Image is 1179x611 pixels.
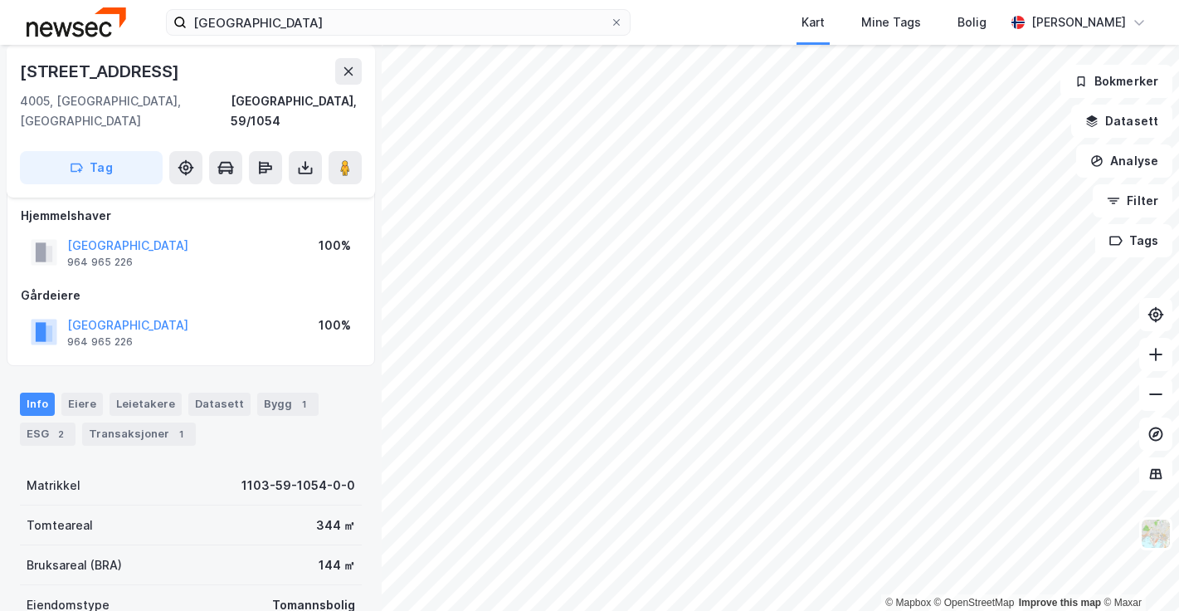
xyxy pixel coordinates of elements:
[319,315,351,335] div: 100%
[20,393,55,416] div: Info
[21,206,361,226] div: Hjemmelshaver
[21,286,361,305] div: Gårdeiere
[1140,518,1172,550] img: Z
[27,555,122,575] div: Bruksareal (BRA)
[61,393,103,416] div: Eiere
[885,597,931,609] a: Mapbox
[801,12,825,32] div: Kart
[241,476,355,496] div: 1103-59-1054-0-0
[52,426,69,442] div: 2
[82,423,196,446] div: Transaksjoner
[20,423,76,446] div: ESG
[67,335,133,349] div: 964 965 226
[861,12,921,32] div: Mine Tags
[1095,224,1172,257] button: Tags
[188,393,251,416] div: Datasett
[27,476,80,496] div: Matrikkel
[231,91,362,131] div: [GEOGRAPHIC_DATA], 59/1054
[1060,65,1172,98] button: Bokmerker
[316,516,355,535] div: 344 ㎡
[20,151,163,184] button: Tag
[187,10,610,35] input: Søk på adresse, matrikkel, gårdeiere, leietakere eller personer
[257,393,319,416] div: Bygg
[957,12,987,32] div: Bolig
[1093,184,1172,218] button: Filter
[934,597,1015,609] a: OpenStreetMap
[295,396,312,413] div: 1
[20,58,183,85] div: [STREET_ADDRESS]
[319,555,355,575] div: 144 ㎡
[1096,531,1179,611] iframe: Chat Widget
[110,393,182,416] div: Leietakere
[1096,531,1179,611] div: Kontrollprogram for chat
[67,256,133,269] div: 964 965 226
[1019,597,1101,609] a: Improve this map
[1031,12,1126,32] div: [PERSON_NAME]
[173,426,189,442] div: 1
[20,91,231,131] div: 4005, [GEOGRAPHIC_DATA], [GEOGRAPHIC_DATA]
[1076,144,1172,178] button: Analyse
[27,516,93,535] div: Tomteareal
[319,236,351,256] div: 100%
[1071,105,1172,138] button: Datasett
[27,7,126,37] img: newsec-logo.f6e21ccffca1b3a03d2d.png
